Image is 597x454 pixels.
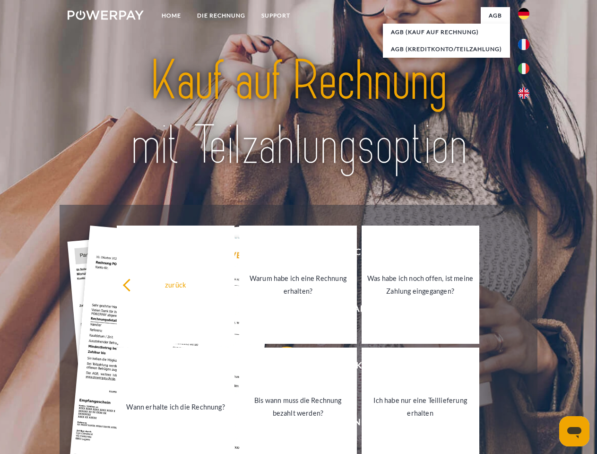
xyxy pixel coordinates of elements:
div: Wann erhalte ich die Rechnung? [122,400,229,413]
div: Was habe ich noch offen, ist meine Zahlung eingegangen? [367,272,474,297]
a: DIE RECHNUNG [189,7,253,24]
a: SUPPORT [253,7,298,24]
img: title-powerpay_de.svg [90,45,507,181]
div: Bis wann muss die Rechnung bezahlt werden? [245,394,351,419]
a: AGB (Kreditkonto/Teilzahlung) [383,41,510,58]
a: Home [154,7,189,24]
div: zurück [122,278,229,291]
iframe: Schaltfläche zum Öffnen des Messaging-Fensters [559,416,589,446]
div: Warum habe ich eine Rechnung erhalten? [245,272,351,297]
img: it [518,63,529,74]
img: de [518,8,529,19]
div: Ich habe nur eine Teillieferung erhalten [367,394,474,419]
a: AGB (Kauf auf Rechnung) [383,24,510,41]
a: agb [481,7,510,24]
img: en [518,87,529,99]
img: logo-powerpay-white.svg [68,10,144,20]
img: fr [518,39,529,50]
a: Was habe ich noch offen, ist meine Zahlung eingegangen? [362,226,479,344]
